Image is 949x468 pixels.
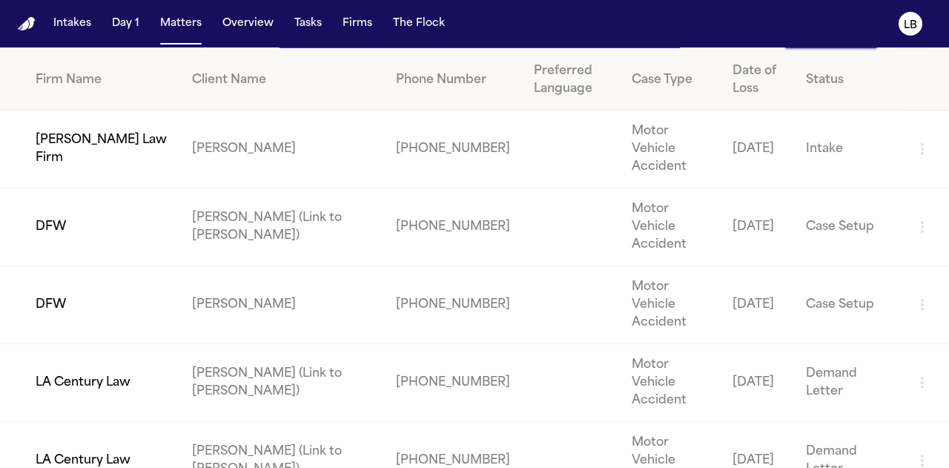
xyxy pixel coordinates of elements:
td: [PERSON_NAME] [180,111,383,188]
td: Case Setup [794,188,902,266]
td: Motor Vehicle Accident [620,344,721,422]
button: Overview [216,10,280,37]
button: Intakes [47,10,97,37]
div: Status [806,71,890,89]
div: Firm Name [36,71,168,89]
button: Tasks [288,10,328,37]
div: Case Type [632,71,710,89]
td: [DATE] [721,266,793,344]
td: [PHONE_NUMBER] [384,111,522,188]
td: Motor Vehicle Accident [620,111,721,188]
td: [PHONE_NUMBER] [384,344,522,422]
td: [PERSON_NAME] (Link to [PERSON_NAME]) [180,188,383,266]
div: Client Name [192,71,371,89]
a: Home [18,17,36,31]
td: Motor Vehicle Accident [620,188,721,266]
td: [DATE] [721,344,793,422]
div: Date of Loss [733,62,781,98]
td: [PERSON_NAME] (Link to [PERSON_NAME]) [180,344,383,422]
td: [PHONE_NUMBER] [384,188,522,266]
td: Intake [794,111,902,188]
button: Matters [154,10,208,37]
td: Motor Vehicle Accident [620,266,721,344]
img: Finch Logo [18,17,36,31]
td: Case Setup [794,266,902,344]
button: The Flock [387,10,451,37]
td: [DATE] [721,188,793,266]
td: [PERSON_NAME] [180,266,383,344]
div: Preferred Language [534,62,608,98]
div: Phone Number [396,71,510,89]
button: Firms [337,10,378,37]
td: [PHONE_NUMBER] [384,266,522,344]
button: Day 1 [106,10,145,37]
td: [DATE] [721,111,793,188]
td: Demand Letter [794,344,902,422]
